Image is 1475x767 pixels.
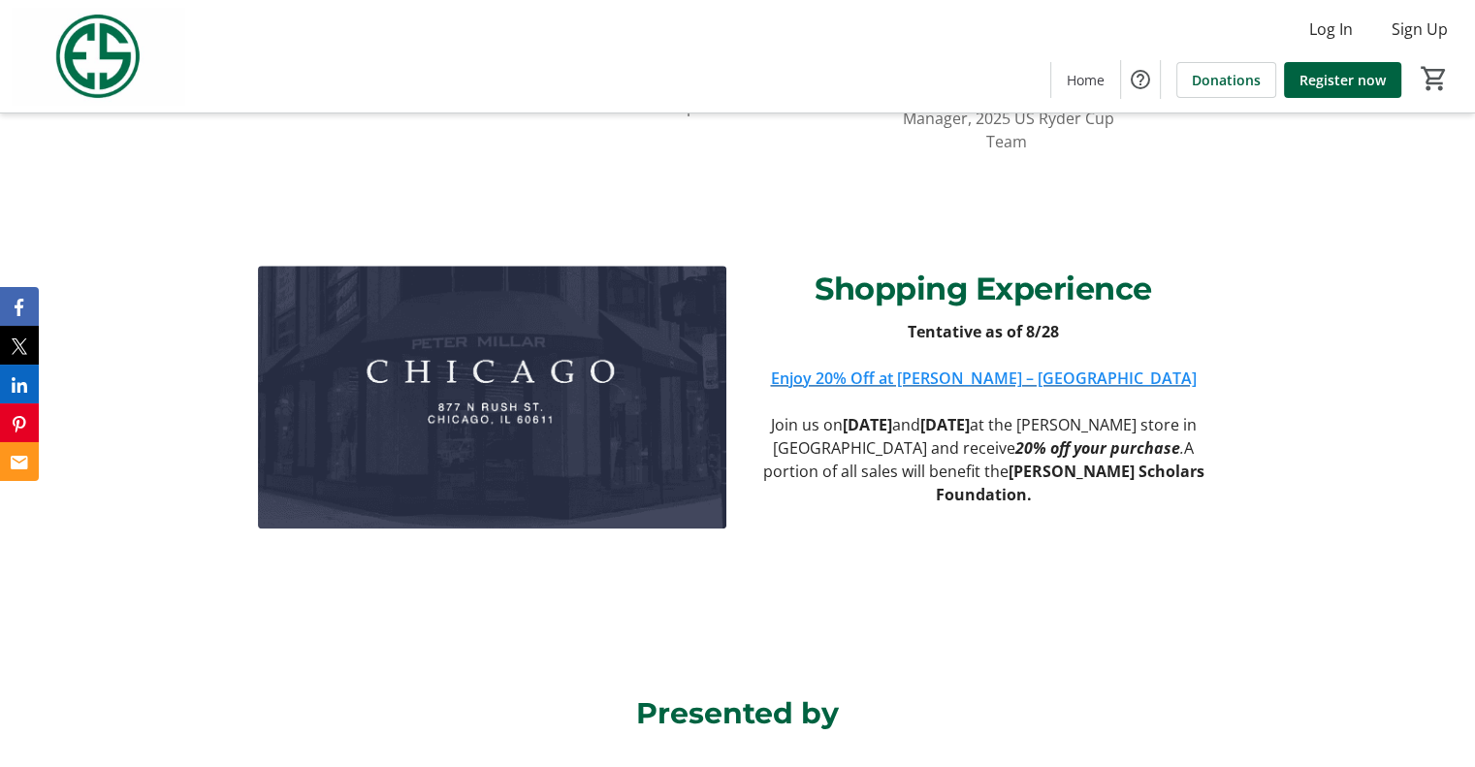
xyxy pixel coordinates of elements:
img: undefined [258,266,726,529]
strong: [PERSON_NAME] Scholars Foundation. [936,461,1204,505]
button: Sign Up [1376,14,1463,45]
span: Log In [1309,17,1353,41]
img: Evans Scholars Foundation's Logo [12,8,184,105]
button: Help [1121,60,1160,99]
a: Enjoy 20% Off at [PERSON_NAME] – [GEOGRAPHIC_DATA] [771,368,1197,389]
a: Home [1051,62,1120,98]
span: Sign Up [1392,17,1448,41]
em: . [1180,437,1184,459]
a: Donations [1176,62,1276,98]
button: Cart [1417,61,1452,96]
span: Home [1067,70,1105,90]
span: Manager, 2025 US Ryder Cup Team [903,108,1118,152]
p: Join us on and at the [PERSON_NAME] store in [GEOGRAPHIC_DATA] and receive A portion of all sales... [750,413,1218,506]
span: NBC Sports commentator [643,96,832,117]
strong: [DATE] [920,414,970,435]
strong: Tentative as of 8/28 [908,321,1059,342]
span: Presented by [636,695,839,731]
span: Register now [1299,70,1386,90]
strong: [DATE] [843,414,892,435]
a: Register now [1284,62,1401,98]
p: Shopping Experience [750,266,1218,312]
span: Donations [1192,70,1261,90]
em: 20% off your purchase [1015,437,1180,459]
button: Log In [1294,14,1368,45]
